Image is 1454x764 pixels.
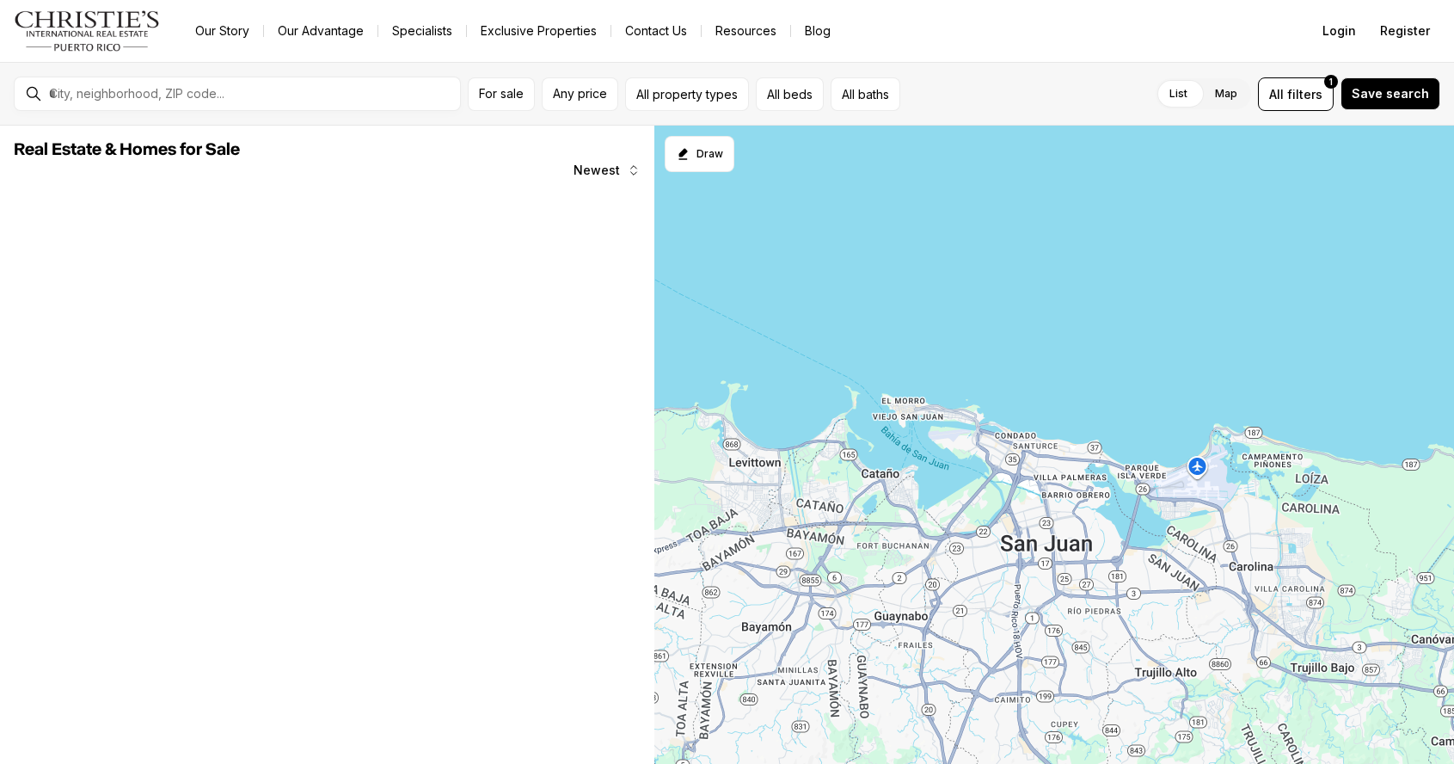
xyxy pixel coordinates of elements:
span: Real Estate & Homes for Sale [14,141,240,158]
span: filters [1287,85,1322,103]
a: Our Story [181,19,263,43]
span: Save search [1352,87,1429,101]
button: Any price [542,77,618,111]
span: All [1269,85,1284,103]
a: Blog [791,19,844,43]
a: Specialists [378,19,466,43]
button: Register [1370,14,1440,48]
a: Our Advantage [264,19,377,43]
span: Login [1322,24,1356,38]
button: For sale [468,77,535,111]
button: Login [1312,14,1366,48]
span: 1 [1329,75,1333,89]
button: All beds [756,77,824,111]
button: Save search [1341,77,1440,110]
a: Resources [702,19,790,43]
span: Any price [553,87,607,101]
img: logo [14,10,161,52]
button: Start drawing [665,136,734,172]
button: All property types [625,77,749,111]
button: Allfilters1 [1258,77,1334,111]
button: All baths [831,77,900,111]
span: For sale [479,87,524,101]
a: Exclusive Properties [467,19,610,43]
label: List [1156,78,1201,109]
span: Register [1380,24,1430,38]
span: Newest [574,163,620,177]
label: Map [1201,78,1251,109]
button: Newest [563,153,651,188]
button: Contact Us [611,19,701,43]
